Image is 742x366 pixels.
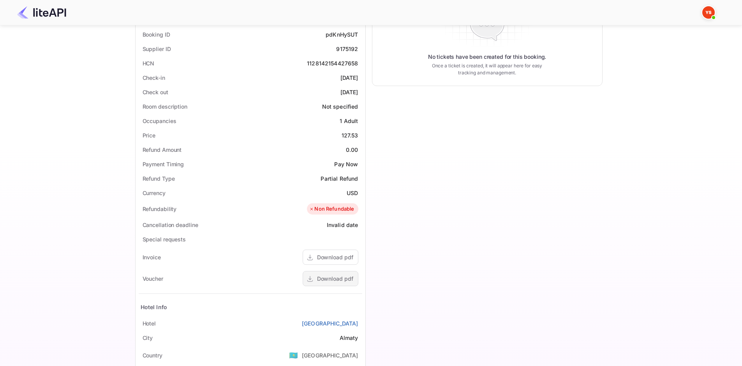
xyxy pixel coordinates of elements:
[143,74,165,82] div: Check-in
[143,160,184,168] div: Payment Timing
[317,253,353,261] div: Download pdf
[428,53,546,61] p: No tickets have been created for this booking.
[143,102,187,111] div: Room description
[143,235,186,243] div: Special requests
[141,303,167,311] div: Hotel Info
[143,334,153,342] div: City
[143,274,163,283] div: Voucher
[347,189,358,197] div: USD
[143,189,166,197] div: Currency
[143,131,156,139] div: Price
[143,253,161,261] div: Invoice
[143,205,177,213] div: Refundability
[143,45,171,53] div: Supplier ID
[143,319,156,327] div: Hotel
[326,30,358,39] div: pdKnHySUT
[334,160,358,168] div: Pay Now
[143,174,175,183] div: Refund Type
[302,319,358,327] a: [GEOGRAPHIC_DATA]
[317,274,353,283] div: Download pdf
[143,221,198,229] div: Cancellation deadline
[346,146,358,154] div: 0.00
[143,30,170,39] div: Booking ID
[17,6,66,19] img: LiteAPI Logo
[340,74,358,82] div: [DATE]
[342,131,358,139] div: 127.53
[143,351,162,359] div: Country
[327,221,358,229] div: Invalid date
[321,174,358,183] div: Partial Refund
[143,59,155,67] div: HCN
[426,62,549,76] p: Once a ticket is created, it will appear here for easy tracking and management.
[143,88,168,96] div: Check out
[702,6,715,19] img: Yandex Support
[309,205,354,213] div: Non Refundable
[143,146,182,154] div: Refund Amount
[289,348,298,362] span: United States
[340,88,358,96] div: [DATE]
[143,117,176,125] div: Occupancies
[307,59,358,67] div: 1128142154427658
[336,45,358,53] div: 9175192
[340,117,358,125] div: 1 Adult
[340,334,358,342] div: Almaty
[322,102,358,111] div: Not specified
[302,351,358,359] div: [GEOGRAPHIC_DATA]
